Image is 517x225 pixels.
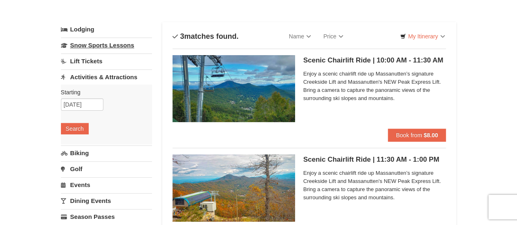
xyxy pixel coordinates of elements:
a: Snow Sports Lessons [61,38,152,53]
a: Name [283,28,317,45]
span: Enjoy a scenic chairlift ride up Massanutten’s signature Creekside Lift and Massanutten's NEW Pea... [303,70,446,102]
a: Activities & Attractions [61,69,152,85]
span: Enjoy a scenic chairlift ride up Massanutten’s signature Creekside Lift and Massanutten's NEW Pea... [303,169,446,202]
span: Book from [396,132,422,138]
label: Starting [61,88,146,96]
a: Biking [61,145,152,160]
button: Book from $8.00 [388,129,446,142]
a: Price [317,28,349,45]
span: 3 [180,32,184,40]
a: Golf [61,161,152,176]
a: My Itinerary [395,30,450,42]
a: Season Passes [61,209,152,224]
button: Search [61,123,89,134]
strong: $8.00 [423,132,438,138]
img: 24896431-13-a88f1aaf.jpg [172,154,295,221]
h5: Scenic Chairlift Ride | 10:00 AM - 11:30 AM [303,56,446,65]
a: Lift Tickets [61,53,152,69]
h5: Scenic Chairlift Ride | 11:30 AM - 1:00 PM [303,156,446,164]
h4: matches found. [172,32,239,40]
img: 24896431-1-a2e2611b.jpg [172,55,295,122]
a: Dining Events [61,193,152,208]
a: Lodging [61,22,152,37]
a: Events [61,177,152,192]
